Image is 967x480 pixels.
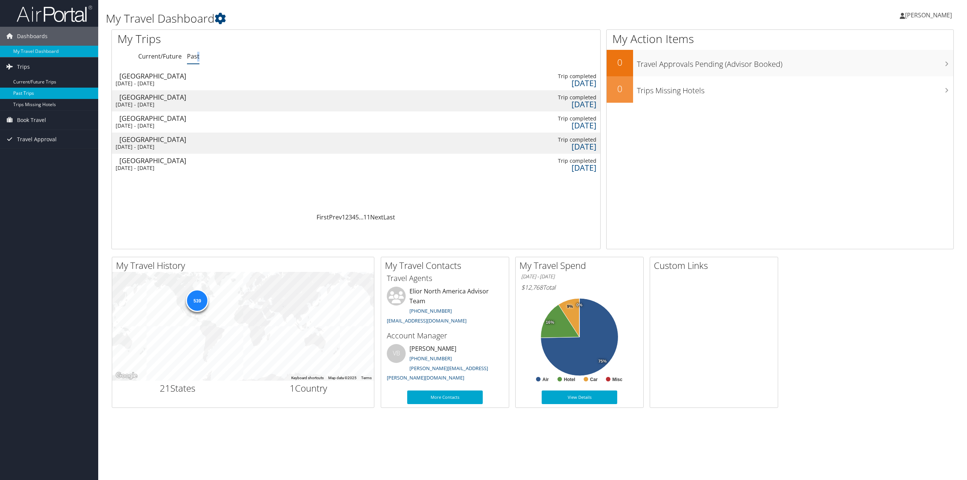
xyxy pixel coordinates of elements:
h2: Custom Links [654,259,778,272]
div: [DATE] - [DATE] [116,144,230,150]
div: Trip completed [482,73,596,80]
span: 21 [160,382,170,394]
h3: Travel Agents [387,273,503,284]
h2: My Travel History [116,259,374,272]
div: Trip completed [482,94,596,101]
h1: My Travel Dashboard [106,11,675,26]
a: Next [370,213,383,221]
h2: My Travel Contacts [385,259,509,272]
div: [DATE] - [DATE] [116,165,230,171]
a: [PHONE_NUMBER] [409,307,452,314]
span: $12,768 [521,283,543,292]
h3: Trips Missing Hotels [637,82,953,96]
li: Elior North America Advisor Team [383,287,507,327]
h2: 0 [607,82,633,95]
a: 1 [342,213,345,221]
div: [GEOGRAPHIC_DATA] [119,157,234,164]
a: 11 [363,213,370,221]
a: 2 [345,213,349,221]
div: VB [387,344,406,363]
h2: States [118,382,238,395]
div: [GEOGRAPHIC_DATA] [119,136,234,143]
h1: My Trips [117,31,391,47]
h1: My Action Items [607,31,953,47]
div: Trip completed [482,136,596,143]
img: Google [114,371,139,381]
span: Travel Approval [17,130,57,149]
text: Misc [612,377,623,382]
a: [PHONE_NUMBER] [409,355,452,362]
div: 539 [186,289,209,312]
span: 1 [290,382,295,394]
a: Prev [329,213,342,221]
h3: Travel Approvals Pending (Advisor Booked) [637,55,953,69]
h2: Country [249,382,369,395]
h6: [DATE] - [DATE] [521,273,638,280]
div: [GEOGRAPHIC_DATA] [119,94,234,100]
text: Air [542,377,549,382]
a: 4 [352,213,355,221]
h2: My Travel Spend [519,259,643,272]
h6: Total [521,283,638,292]
div: [DATE] [482,143,596,150]
span: Book Travel [17,111,46,130]
div: Trip completed [482,157,596,164]
a: [PERSON_NAME][EMAIL_ADDRESS][PERSON_NAME][DOMAIN_NAME] [387,365,488,381]
li: [PERSON_NAME] [383,344,507,384]
a: Open this area in Google Maps (opens a new window) [114,371,139,381]
text: Car [590,377,598,382]
div: [DATE] [482,122,596,129]
div: [GEOGRAPHIC_DATA] [119,115,234,122]
div: [DATE] [482,164,596,171]
tspan: 9% [567,304,573,309]
span: Dashboards [17,27,48,46]
a: Current/Future [138,52,182,60]
text: Hotel [564,377,575,382]
a: [PERSON_NAME] [900,4,959,26]
a: More Contacts [407,390,483,404]
div: Trip completed [482,115,596,122]
a: Past [187,52,199,60]
img: airportal-logo.png [17,5,92,23]
div: [DATE] [482,101,596,108]
a: View Details [542,390,617,404]
tspan: 75% [598,359,607,364]
a: 0Trips Missing Hotels [607,76,953,103]
a: [EMAIL_ADDRESS][DOMAIN_NAME] [387,317,467,324]
a: Terms (opens in new tab) [361,376,372,380]
a: First [317,213,329,221]
span: … [359,213,363,221]
span: [PERSON_NAME] [905,11,952,19]
tspan: 0% [576,303,582,307]
span: Trips [17,57,30,76]
a: 0Travel Approvals Pending (Advisor Booked) [607,50,953,76]
div: [DATE] - [DATE] [116,80,230,87]
div: [DATE] - [DATE] [116,101,230,108]
h2: 0 [607,56,633,69]
span: Map data ©2025 [328,376,357,380]
div: [GEOGRAPHIC_DATA] [119,73,234,79]
div: [DATE] [482,80,596,86]
a: 5 [355,213,359,221]
tspan: 16% [546,320,554,325]
a: 3 [349,213,352,221]
button: Keyboard shortcuts [291,375,324,381]
div: [DATE] - [DATE] [116,122,230,129]
h3: Account Manager [387,330,503,341]
a: Last [383,213,395,221]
